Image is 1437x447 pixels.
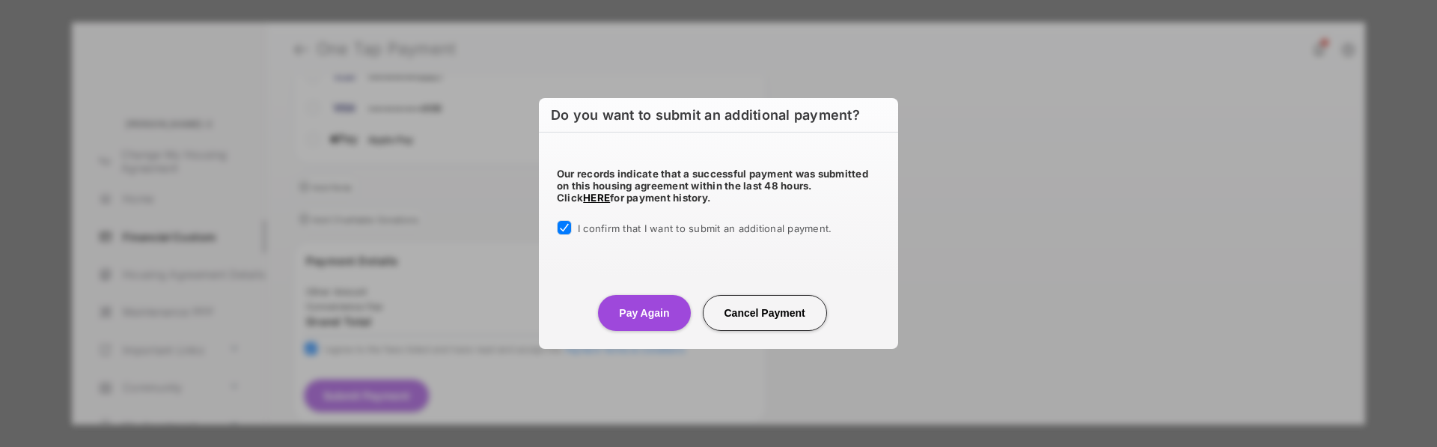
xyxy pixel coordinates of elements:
[703,295,827,331] button: Cancel Payment
[539,98,898,133] h6: Do you want to submit an additional payment?
[578,222,832,234] span: I confirm that I want to submit an additional payment.
[557,168,880,204] h5: Our records indicate that a successful payment was submitted on this housing agreement within the...
[583,192,610,204] a: HERE
[598,295,690,331] button: Pay Again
